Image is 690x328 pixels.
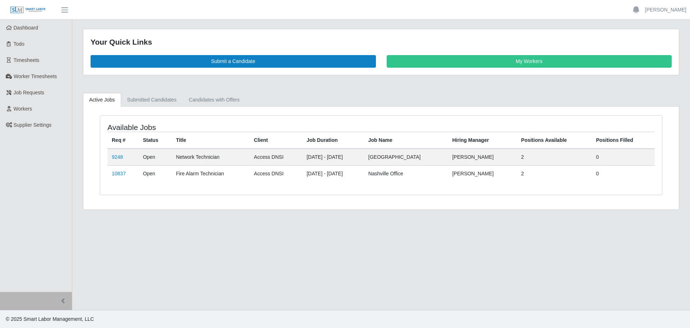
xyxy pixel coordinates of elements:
h4: Available Jobs [107,123,329,132]
td: Network Technician [172,149,250,166]
td: [PERSON_NAME] [448,149,517,166]
td: [PERSON_NAME] [448,165,517,182]
a: 9248 [112,154,123,160]
a: Candidates with Offers [183,93,245,107]
span: Worker Timesheets [14,73,57,79]
div: Your Quick Links [91,36,672,48]
a: My Workers [387,55,672,68]
th: Job Name [364,132,448,149]
td: Open [139,165,172,182]
span: Supplier Settings [14,122,52,128]
a: Submit a Candidate [91,55,376,68]
span: Timesheets [14,57,40,63]
td: Nashville Office [364,165,448,182]
th: Positions Available [517,132,592,149]
td: 2 [517,165,592,182]
a: [PERSON_NAME] [645,6,686,14]
td: Access DNSI [250,165,303,182]
td: 2 [517,149,592,166]
th: Status [139,132,172,149]
td: [DATE] - [DATE] [302,165,364,182]
span: Todo [14,41,24,47]
td: Open [139,149,172,166]
td: 0 [592,149,655,166]
th: Hiring Manager [448,132,517,149]
th: Title [172,132,250,149]
img: SLM Logo [10,6,46,14]
td: [DATE] - [DATE] [302,149,364,166]
span: © 2025 Smart Labor Management, LLC [6,316,94,322]
a: 10837 [112,171,126,176]
td: [GEOGRAPHIC_DATA] [364,149,448,166]
th: Client [250,132,303,149]
td: 0 [592,165,655,182]
td: Fire Alarm Technician [172,165,250,182]
td: Access DNSI [250,149,303,166]
th: Req # [107,132,139,149]
th: Positions Filled [592,132,655,149]
th: Job Duration [302,132,364,149]
a: Active Jobs [83,93,121,107]
span: Job Requests [14,90,45,95]
a: Submitted Candidates [121,93,183,107]
span: Workers [14,106,32,112]
span: Dashboard [14,25,38,31]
